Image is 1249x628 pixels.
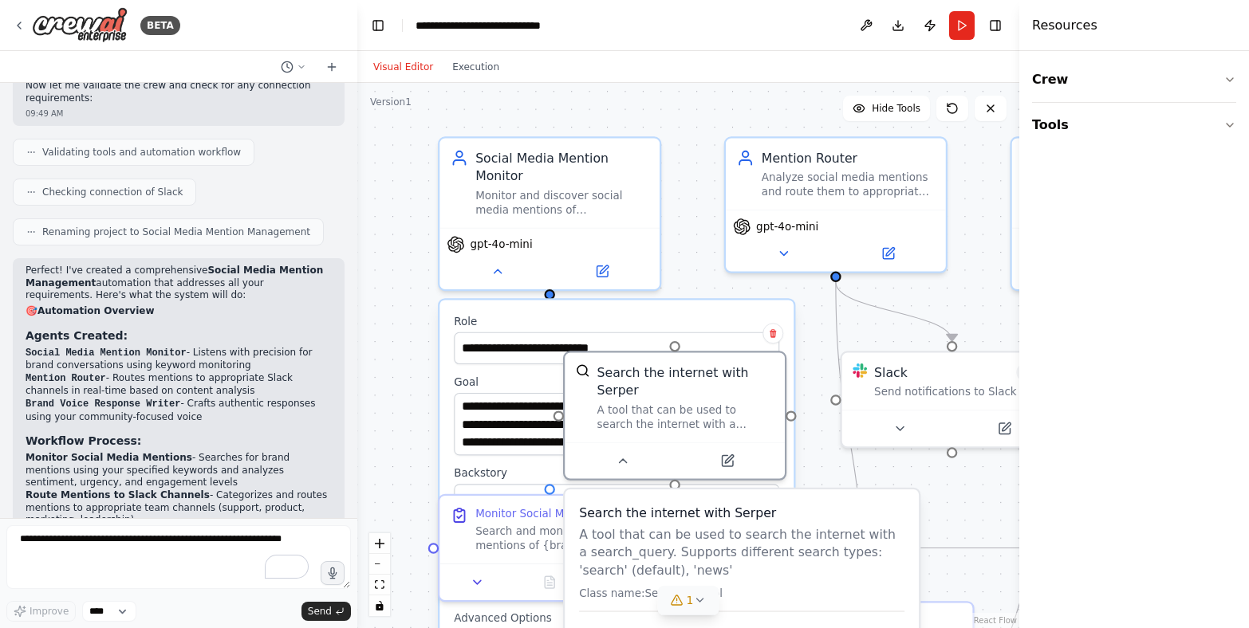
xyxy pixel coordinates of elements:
[1032,103,1236,147] button: Tools
[26,108,332,120] div: 09:49 AM
[26,265,332,302] p: Perfect! I've created a comprehensive automation that addresses all your requirements. Here's wha...
[26,329,128,342] strong: Agents Created:
[658,586,719,615] button: 1
[367,14,389,37] button: Hide left sidebar
[454,466,779,481] label: Backstory
[26,452,332,489] li: - Searches for brand mentions using your specified keywords and analyzes sentiment, urgency, and ...
[1032,16,1097,35] h4: Resources
[26,347,332,372] li: - Listens with precision for brand conversations using keyword monitoring
[512,571,588,593] button: No output available
[874,363,908,381] div: Slack
[475,524,648,553] div: Search and monitor for mentions of {brand_name} across social media platforms and the internet us...
[26,373,106,384] code: Mention Router
[42,146,241,159] span: Validating tools and automation workflow
[321,561,345,585] button: Click to speak your automation idea
[26,434,141,447] strong: Workflow Process:
[454,610,552,625] span: Advanced Options
[369,575,390,595] button: fit view
[576,363,590,378] img: SerperDevTool
[597,402,774,431] div: A tool that can be used to search the internet with a search_query. Supports different search typ...
[551,261,652,282] button: Open in side panel
[26,489,332,527] li: - Categorizes and routes mentions to appropriate team channels (support, product, marketing, lead...
[140,16,180,35] div: BETA
[475,506,639,520] div: Monitor Social Media Mentions
[443,57,509,77] button: Execution
[874,385,1051,399] div: Send notifications to Slack
[6,525,351,589] textarea: To enrich screen reader interactions, please activate Accessibility in Grammarly extension settings
[837,243,939,265] button: Open in side panel
[984,14,1007,37] button: Hide right sidebar
[756,220,818,234] span: gpt-4o-mini
[6,601,76,622] button: Improve
[454,609,779,626] button: Advanced Options
[369,533,390,554] button: zoom in
[579,586,904,600] p: Class name: SerperDevTool
[676,450,778,472] button: Open in side panel
[26,265,323,288] strong: Social Media Mention Management
[454,314,779,328] label: Role
[454,484,779,546] textarea: To enrich screen reader interactions, please activate Accessibility in Grammarly extension settings
[370,96,412,108] div: Version 1
[308,605,332,618] span: Send
[274,57,313,77] button: Switch to previous chat
[416,18,595,33] nav: breadcrumb
[26,347,187,359] code: Social Media Mention Monitor
[853,363,867,378] img: Slack
[26,452,192,463] strong: Monitor Social Media Mentions
[369,554,390,575] button: zoom out
[26,398,180,410] code: Brand Voice Response Writer
[762,171,935,199] div: Analyze social media mentions and route them to appropriate Slack channels based on content type,...
[37,305,154,316] strong: Automation Overview
[369,595,390,616] button: toggle interactivity
[687,592,694,608] span: 1
[597,363,774,399] div: Search the internet with Serper
[42,226,310,238] span: Renaming project to Social Media Mention Management
[475,188,648,217] div: Monitor and discover social media mentions of {brand_name} across the internet using relevant key...
[579,525,904,579] p: A tool that can be used to search the internet with a search_query. Supports different search typ...
[438,136,661,291] div: Social Media Mention MonitorMonitor and discover social media mentions of {brand_name} across the...
[26,398,332,423] li: - Crafts authentic responses using your community-focused voice
[319,57,345,77] button: Start a new chat
[840,351,1063,448] div: SlackSlack2of7Send notifications to Slack
[762,149,935,167] div: Mention Router
[454,375,779,390] label: Goal
[954,418,1055,439] button: Open in side panel
[26,305,332,318] h2: 🎯
[475,149,648,185] div: Social Media Mention Monitor
[843,96,930,121] button: Hide Tools
[364,57,443,77] button: Visual Editor
[26,80,332,104] p: Now let me validate the crew and check for any connection requirements:
[827,282,872,591] g: Edge from 763440eb-bfa0-4689-971e-b84556b2f1a6 to 454c5d44-dddd-40e6-a541-ff41f8c60431
[827,282,961,341] g: Edge from 763440eb-bfa0-4689-971e-b84556b2f1a6 to ffbd7832-79c7-46cf-bce3-67f23847dd81
[974,616,1017,625] a: React Flow attribution
[762,323,783,343] button: Delete node
[30,605,69,618] span: Improve
[1032,57,1236,102] button: Crew
[301,602,351,621] button: Send
[369,533,390,616] div: React Flow controls
[579,504,904,521] h3: Search the internet with Serper
[563,351,786,481] div: SerperDevToolSearch the internet with SerperA tool that can be used to search the internet with a...
[42,186,183,198] span: Checking connection of Slack
[872,102,920,115] span: Hide Tools
[32,7,128,43] img: Logo
[454,393,779,455] textarea: To enrich screen reader interactions, please activate Accessibility in Grammarly extension settings
[26,372,332,398] li: - Routes mentions to appropriate Slack channels in real-time based on content analysis
[470,237,532,252] span: gpt-4o-mini
[724,136,948,273] div: Mention RouterAnalyze social media mentions and route them to appropriate Slack channels based on...
[26,489,210,500] strong: Route Mentions to Slack Channels
[438,494,661,602] div: Monitor Social Media MentionsSearch and monitor for mentions of {brand_name} across social media ...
